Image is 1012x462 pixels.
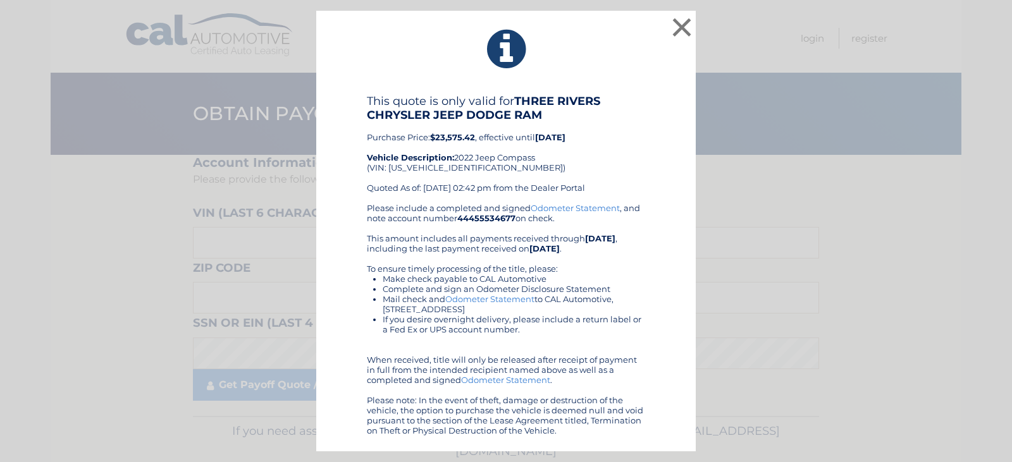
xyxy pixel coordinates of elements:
a: Odometer Statement [461,375,550,385]
li: Mail check and to CAL Automotive, [STREET_ADDRESS] [383,294,645,314]
b: 44455534677 [457,213,515,223]
li: If you desire overnight delivery, please include a return label or a Fed Ex or UPS account number. [383,314,645,334]
div: Purchase Price: , effective until 2022 Jeep Compass (VIN: [US_VEHICLE_IDENTIFICATION_NUMBER]) Quo... [367,94,645,203]
b: [DATE] [585,233,615,243]
button: × [669,15,694,40]
li: Make check payable to CAL Automotive [383,274,645,284]
b: [DATE] [529,243,560,253]
h4: This quote is only valid for [367,94,645,122]
a: Odometer Statement [445,294,534,304]
li: Complete and sign an Odometer Disclosure Statement [383,284,645,294]
b: THREE RIVERS CHRYSLER JEEP DODGE RAM [367,94,600,122]
a: Odometer Statement [531,203,620,213]
b: $23,575.42 [430,132,475,142]
div: Please include a completed and signed , and note account number on check. This amount includes al... [367,203,645,435]
strong: Vehicle Description: [367,152,454,162]
b: [DATE] [535,132,565,142]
